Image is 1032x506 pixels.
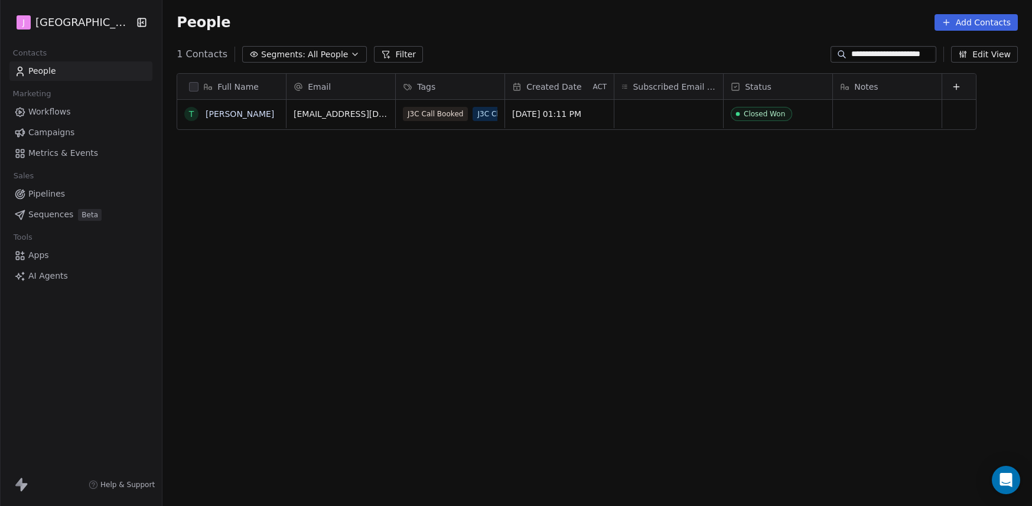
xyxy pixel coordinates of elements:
[854,81,878,93] span: Notes
[505,74,614,99] div: Created DateACT
[28,249,49,262] span: Apps
[9,205,152,224] a: SequencesBeta
[992,466,1020,494] div: Open Intercom Messenger
[206,109,274,119] a: [PERSON_NAME]
[35,15,133,30] span: [GEOGRAPHIC_DATA]
[14,12,128,32] button: J[GEOGRAPHIC_DATA]
[28,126,74,139] span: Campaigns
[78,209,102,221] span: Beta
[28,188,65,200] span: Pipelines
[9,184,152,204] a: Pipelines
[287,74,395,99] div: Email
[189,108,194,120] div: T
[8,85,56,103] span: Marketing
[8,228,37,246] span: Tools
[308,81,331,93] span: Email
[177,100,287,491] div: grid
[633,81,716,93] span: Subscribed Email Categories
[473,107,517,121] span: J3C Client
[396,74,504,99] div: Tags
[744,110,785,118] div: Closed Won
[100,480,155,489] span: Help & Support
[28,208,73,221] span: Sequences
[22,17,25,28] span: J
[261,48,305,61] span: Segments:
[374,46,423,63] button: Filter
[28,106,71,118] span: Workflows
[417,81,435,93] span: Tags
[8,44,52,62] span: Contacts
[177,47,227,61] span: 1 Contacts
[526,81,581,93] span: Created Date
[403,107,468,121] span: J3C Call Booked
[592,82,607,92] span: ACT
[287,100,977,491] div: grid
[9,246,152,265] a: Apps
[745,81,771,93] span: Status
[89,480,155,489] a: Help & Support
[28,147,98,159] span: Metrics & Events
[177,74,286,99] div: Full Name
[308,48,348,61] span: All People
[512,108,607,120] span: [DATE] 01:11 PM
[9,102,152,122] a: Workflows
[724,74,832,99] div: Status
[9,143,152,163] a: Metrics & Events
[9,61,152,81] a: People
[935,14,1018,31] button: Add Contacts
[28,65,56,77] span: People
[294,108,388,120] span: [EMAIL_ADDRESS][DOMAIN_NAME]
[951,46,1018,63] button: Edit View
[833,74,942,99] div: Notes
[9,266,152,286] a: AI Agents
[8,167,39,185] span: Sales
[177,14,230,31] span: People
[614,74,723,99] div: Subscribed Email Categories
[28,270,68,282] span: AI Agents
[217,81,259,93] span: Full Name
[9,123,152,142] a: Campaigns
